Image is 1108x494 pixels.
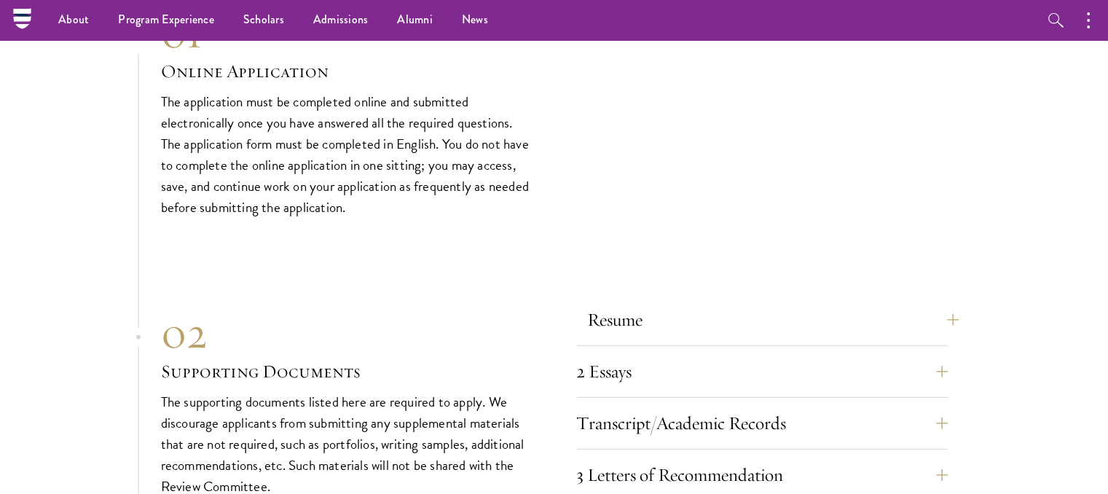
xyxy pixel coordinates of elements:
h3: Supporting Documents [161,359,533,384]
button: Resume [587,302,959,337]
button: 2 Essays [576,354,948,389]
div: 02 [161,307,533,359]
button: Transcript/Academic Records [576,406,948,441]
h3: Online Application [161,59,533,84]
p: The application must be completed online and submitted electronically once you have answered all ... [161,91,533,218]
button: 3 Letters of Recommendation [576,458,948,493]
